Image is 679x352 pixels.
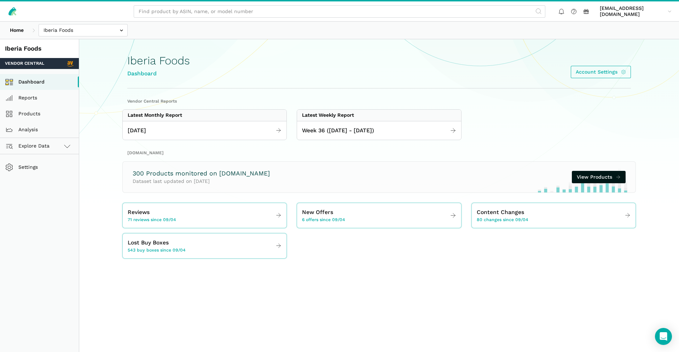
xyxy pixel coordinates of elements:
[297,124,461,138] a: Week 36 ([DATE] - [DATE])
[133,169,270,178] h3: 300 Products monitored on [DOMAIN_NAME]
[39,24,128,36] input: Iberia Foods
[302,208,333,217] span: New Offers
[302,112,354,119] div: Latest Weekly Report
[123,236,286,256] a: Lost Buy Boxes 543 buy boxes since 09/04
[127,54,190,67] h1: Iberia Foods
[127,150,631,156] h2: [DOMAIN_NAME]
[127,98,631,105] h2: Vendor Central Reports
[128,217,176,223] span: 71 reviews since 09/04
[302,217,345,223] span: 6 offers since 09/04
[477,217,528,223] span: 80 changes since 09/04
[597,4,674,19] a: [EMAIL_ADDRESS][DOMAIN_NAME]
[571,66,631,78] a: Account Settings
[128,126,146,135] span: [DATE]
[134,5,545,18] input: Find product by ASIN, name, or model number
[128,112,182,119] div: Latest Monthly Report
[133,178,270,185] p: Dataset last updated on [DATE]
[7,142,50,150] span: Explore Data
[302,126,374,135] span: Week 36 ([DATE] - [DATE])
[128,208,150,217] span: Reviews
[128,238,169,247] span: Lost Buy Boxes
[127,69,190,78] div: Dashboard
[5,24,29,36] a: Home
[655,328,672,345] div: Open Intercom Messenger
[123,124,286,138] a: [DATE]
[477,208,524,217] span: Content Changes
[123,206,286,225] a: Reviews 71 reviews since 09/04
[128,247,186,254] span: 543 buy boxes since 09/04
[577,173,612,181] span: View Products
[572,171,626,183] a: View Products
[297,206,461,225] a: New Offers 6 offers since 09/04
[600,5,665,18] span: [EMAIL_ADDRESS][DOMAIN_NAME]
[472,206,636,225] a: Content Changes 80 changes since 09/04
[5,44,74,53] div: Iberia Foods
[5,60,44,67] span: Vendor Central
